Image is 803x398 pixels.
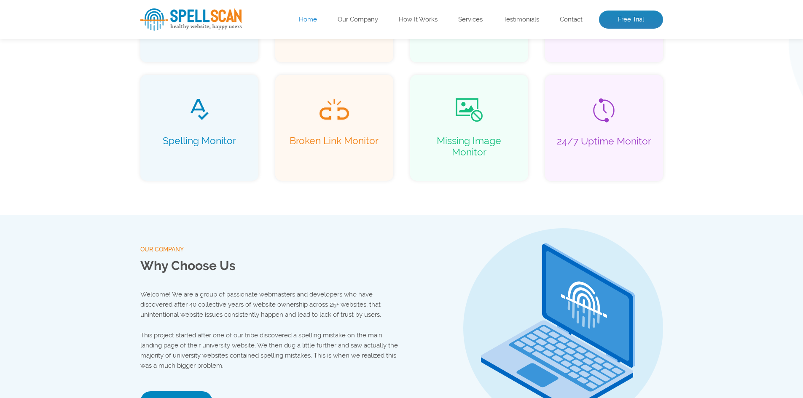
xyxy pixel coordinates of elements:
[458,16,483,24] a: Services
[149,135,250,158] p: Spelling Monitor
[140,255,402,277] h2: Why Choose Us
[503,16,539,24] a: Testimonials
[140,105,372,128] input: Enter Your URL
[140,34,193,64] span: Free
[140,136,215,158] button: Scan Website
[454,27,663,171] img: Free Webiste Analysis
[140,244,402,255] span: our company
[140,330,402,371] p: This project started after one of our tribe discovered a spelling mistake on the main landing pag...
[599,11,663,29] a: Free Trial
[299,16,317,24] a: Home
[319,98,350,120] img: Broken Link Monitor
[338,16,378,24] a: Our Company
[456,48,625,56] img: Free Webiste Analysis
[189,98,209,121] img: Spelling Monitor
[456,98,483,122] img: Missing Image Monitor
[419,135,520,158] p: Missing Image Monitor
[140,72,441,99] p: Enter your website’s URL to see spelling mistakes, broken links and more
[560,16,583,24] a: Contact
[140,8,242,31] img: spellScan
[140,289,402,320] p: Welcome! We are a group of passionate webmasters and developers who have discovered after 40 coll...
[553,135,655,158] p: 24/7 Uptime Monitor
[399,16,438,24] a: How It Works
[140,34,441,64] h1: Website Analysis
[593,98,615,123] img: 24_7 Uptime Monitor
[284,135,385,158] p: Broken Link Monitor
